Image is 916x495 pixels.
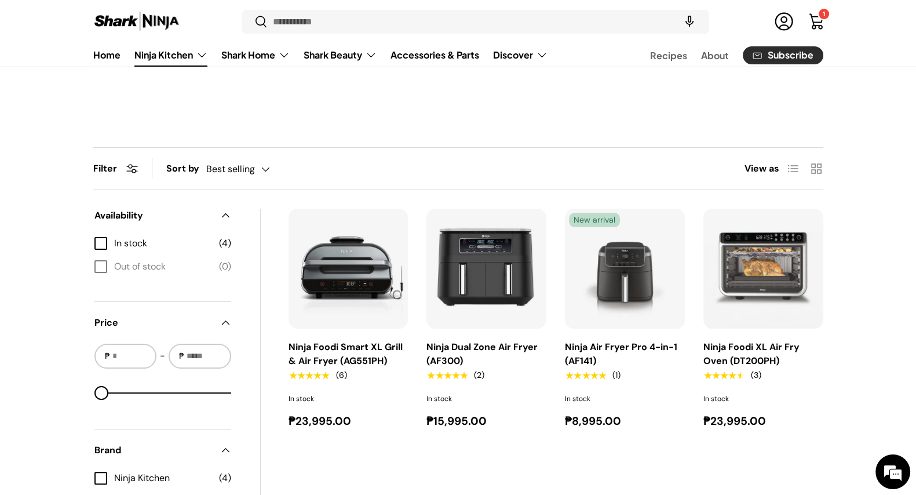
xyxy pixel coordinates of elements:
summary: Ninja Kitchen [127,43,214,67]
span: View as [745,162,779,176]
summary: Price [94,302,231,344]
span: - [160,349,165,363]
a: Ninja Dual Zone Air Fryer (AF300) [426,341,538,367]
span: Price [94,316,213,330]
span: (0) [219,260,231,274]
img: ninja-foodi-smart-xl-grill-and-air-fryer-full-view-shark-ninja-philippines [289,209,408,329]
summary: Shark Beauty [297,43,384,67]
nav: Primary [93,43,548,67]
span: Out of stock [114,260,212,274]
speech-search-button: Search by voice [671,9,708,35]
nav: Secondary [622,43,823,67]
img: ninja-foodi-xl-air-fry-oven-with-sample-food-content-full-view-sharkninja-philippines [703,209,823,329]
a: Ninja Foodi XL Air Fry Oven (DT200PH) [703,209,823,329]
a: Ninja Dual Zone Air Fryer (AF300) [426,209,546,329]
span: (4) [219,236,231,250]
span: Availability [94,209,213,223]
a: Accessories & Parts [391,43,479,66]
summary: Discover [486,43,554,67]
a: Home [93,43,121,66]
span: New arrival [569,213,620,227]
button: Filter [93,162,138,174]
a: Subscribe [743,46,823,64]
a: Ninja Air Fryer Pro 4-in-1 (AF141) [565,209,685,329]
span: Filter [93,162,117,174]
a: Ninja Foodi Smart XL Grill & Air Fryer (AG551PH) [289,209,408,329]
a: Ninja Air Fryer Pro 4-in-1 (AF141) [565,341,677,367]
img: https://sharkninja.com.ph/products/ninja-air-fryer-pro-4-in-1-af141 [565,209,685,329]
label: Sort by [166,162,206,176]
a: Recipes [650,44,687,67]
summary: Brand [94,430,231,471]
span: In stock [114,236,212,250]
span: ₱ [178,350,185,362]
a: Ninja Foodi Smart XL Grill & Air Fryer (AG551PH) [289,341,403,367]
span: ₱ [104,350,111,362]
span: Subscribe [768,51,813,60]
summary: Shark Home [214,43,297,67]
summary: Availability [94,195,231,236]
a: Ninja Foodi XL Air Fry Oven (DT200PH) [703,341,800,367]
span: Brand [94,443,213,457]
button: Best selling [206,159,293,179]
a: About [701,44,729,67]
span: Best selling [206,163,255,174]
span: Ninja Kitchen [114,471,212,485]
img: Shark Ninja Philippines [93,10,180,33]
span: (4) [219,471,231,485]
span: 1 [823,10,825,19]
